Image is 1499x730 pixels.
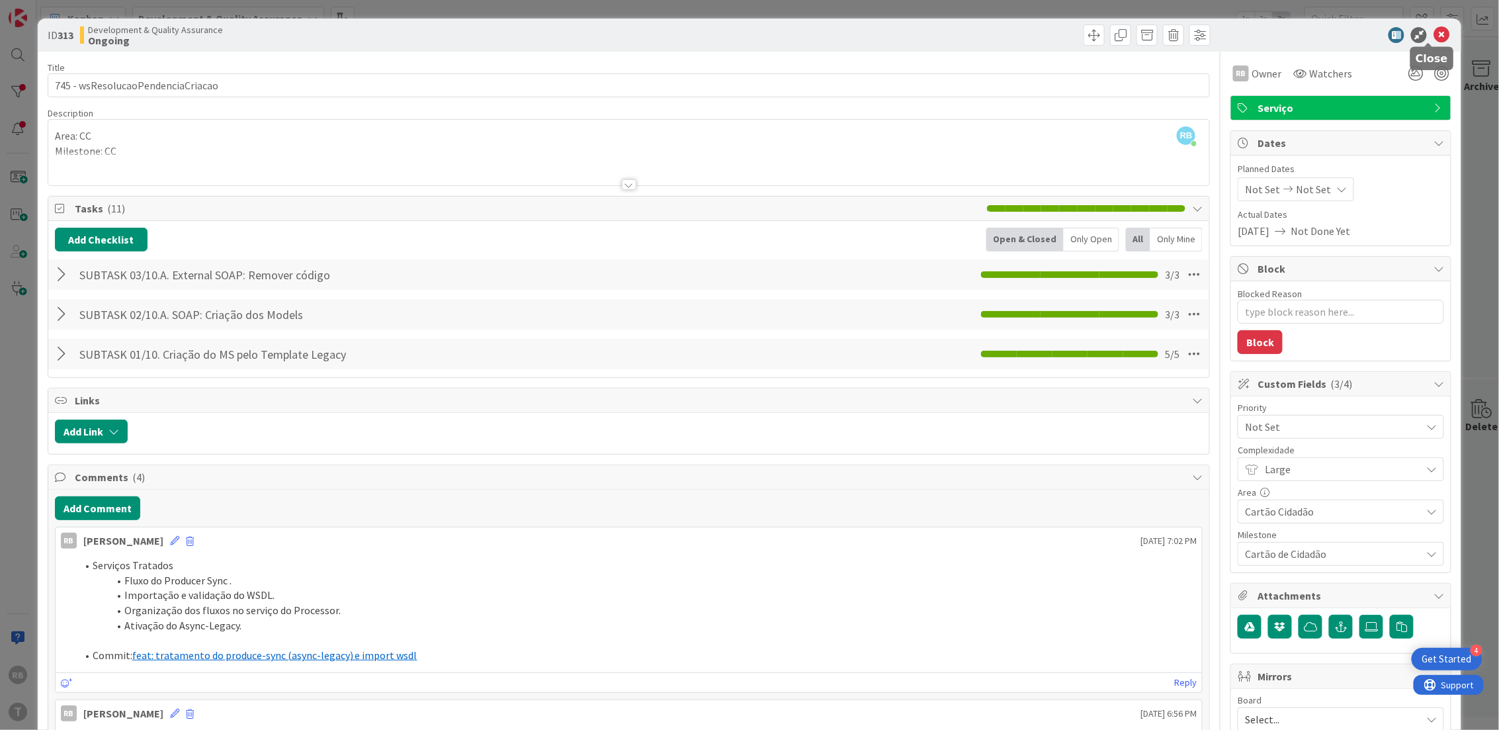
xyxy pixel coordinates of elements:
div: RB [61,533,77,549]
span: Planned Dates [1238,162,1444,176]
span: Board [1238,696,1262,705]
span: Attachments [1258,588,1427,604]
button: Add Link [55,420,128,443]
div: Priority [1238,403,1444,412]
span: Not Set [1245,418,1414,436]
span: Comments [75,469,1186,485]
span: Custom Fields [1258,376,1427,392]
label: Title [48,62,65,73]
span: Mirrors [1258,668,1427,684]
div: RB [61,706,77,721]
span: Not Set [1245,181,1280,197]
b: Ongoing [88,35,223,46]
a: Reply [1174,674,1197,691]
div: Open Get Started checklist, remaining modules: 4 [1412,648,1482,670]
li: Ativação do Async-Legacy. [77,618,1197,633]
span: Tasks [75,201,981,216]
input: Add Checklist... [75,302,372,326]
span: 3 / 3 [1165,267,1179,283]
button: Add Checklist [55,228,148,251]
span: 5 / 5 [1165,346,1179,362]
span: Support [28,2,60,18]
a: feat: tratamento do produce-sync (async-legacy) e import wsdl [132,649,417,662]
span: Cartão de Cidadão [1245,545,1414,563]
span: Not Set [1296,181,1331,197]
span: ( 3/4 ) [1330,377,1352,390]
div: RB [1233,66,1249,81]
div: [PERSON_NAME] [83,706,163,721]
span: Development & Quality Assurance [88,24,223,35]
span: ID [48,27,73,43]
div: 4 [1471,645,1482,657]
input: Add Checklist... [75,263,372,287]
button: Block [1238,330,1283,354]
div: Area [1238,488,1444,497]
span: Block [1258,261,1427,277]
input: Add Checklist... [75,342,372,366]
div: Open & Closed [986,228,1064,251]
span: Serviço [1258,100,1427,116]
span: Owner [1252,66,1281,81]
span: Watchers [1309,66,1352,81]
button: Add Comment [55,496,140,520]
span: Cartão Cidadão [1245,502,1414,521]
div: Get Started [1422,653,1472,666]
li: Organização dos fluxos no serviço do Processor. [77,603,1197,618]
label: Blocked Reason [1238,288,1302,300]
li: Serviços Tratados [77,558,1197,573]
span: Description [48,107,93,119]
span: Actual Dates [1238,208,1444,222]
span: ( 11 ) [107,202,125,215]
div: Milestone [1238,530,1444,539]
h5: Close [1416,52,1448,65]
span: ( 4 ) [132,471,145,484]
li: Importação e validação do WSDL. [77,588,1197,603]
input: type card name here... [48,73,1211,97]
span: Select... [1245,710,1414,729]
span: Not Done Yet [1291,223,1350,239]
li: Commit: [77,648,1197,663]
div: Only Mine [1150,228,1203,251]
div: Complexidade [1238,445,1444,455]
div: Only Open [1064,228,1119,251]
span: Dates [1258,135,1427,151]
li: Fluxo do Producer Sync . [77,573,1197,588]
span: [DATE] 6:56 PM [1140,707,1197,721]
span: [DATE] 7:02 PM [1140,534,1197,548]
span: [DATE] [1238,223,1269,239]
b: 313 [58,28,73,42]
p: Milestone: CC [55,144,1203,159]
span: Large [1265,460,1414,479]
div: [PERSON_NAME] [83,533,163,549]
p: Area: CC [55,128,1203,144]
span: 3 / 3 [1165,306,1179,322]
span: RB [1177,126,1195,145]
div: All [1126,228,1150,251]
span: Links [75,392,1186,408]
